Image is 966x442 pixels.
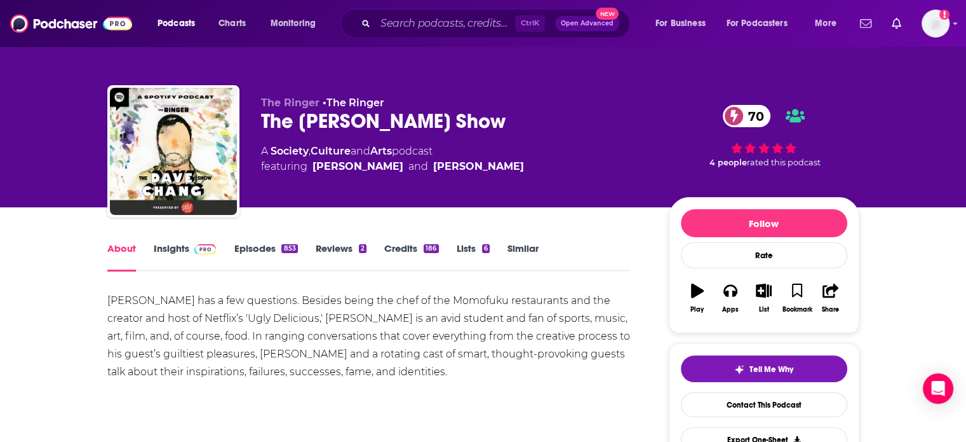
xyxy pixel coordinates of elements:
span: For Business [655,15,706,32]
div: Search podcasts, credits, & more... [352,9,642,38]
a: InsightsPodchaser Pro [154,242,217,272]
span: Logged in as kristenfisher_dk [922,10,949,38]
a: Similar [507,242,539,272]
span: and [408,159,428,174]
span: featuring [261,159,524,174]
a: Society [271,145,309,157]
button: Open AdvancedNew [555,16,619,31]
button: List [747,275,780,321]
div: [PERSON_NAME] has a few questions. Besides being the chef of the Momofuku restaurants and the cre... [107,292,631,381]
span: The Ringer [261,97,319,109]
a: Chris Ying [312,159,403,174]
div: Rate [681,242,847,268]
a: Lists6 [457,242,490,272]
button: open menu [718,13,806,34]
button: Follow [681,209,847,237]
div: Apps [722,306,739,314]
span: For Podcasters [727,15,788,32]
div: 853 [281,244,297,253]
span: Tell Me Why [749,364,793,375]
img: tell me why sparkle [734,364,744,375]
span: Podcasts [158,15,195,32]
a: The Ringer [326,97,384,109]
button: open menu [806,13,852,34]
a: Charts [210,13,253,34]
a: 70 [723,105,770,127]
span: rated this podcast [747,158,821,167]
a: Culture [311,145,351,157]
a: Show notifications dropdown [887,13,906,34]
button: tell me why sparkleTell Me Why [681,356,847,382]
span: , [309,145,311,157]
div: 70 4 peoplerated this podcast [669,97,859,176]
button: open menu [149,13,211,34]
div: 6 [482,244,490,253]
img: The Dave Chang Show [110,88,237,215]
div: Bookmark [782,306,812,314]
span: Ctrl K [515,15,545,32]
button: Show profile menu [922,10,949,38]
a: Contact This Podcast [681,392,847,417]
div: Open Intercom Messenger [923,373,953,404]
span: Charts [218,15,246,32]
button: open menu [647,13,721,34]
input: Search podcasts, credits, & more... [375,13,515,34]
span: 4 people [709,158,747,167]
div: A podcast [261,144,524,174]
span: Monitoring [271,15,316,32]
button: Play [681,275,714,321]
div: 186 [424,244,438,253]
div: Play [690,306,704,314]
a: Show notifications dropdown [855,13,876,34]
div: List [759,306,769,314]
a: About [107,242,136,272]
button: Apps [714,275,747,321]
a: Dave Chang [433,159,524,174]
img: User Profile [922,10,949,38]
svg: Add a profile image [939,10,949,20]
span: and [351,145,370,157]
span: 70 [735,105,770,127]
span: New [596,8,619,20]
span: • [323,97,384,109]
div: 2 [359,244,366,253]
span: More [815,15,836,32]
a: Credits186 [384,242,438,272]
a: Reviews2 [316,242,366,272]
button: open menu [262,13,332,34]
span: Open Advanced [561,20,614,27]
button: Bookmark [781,275,814,321]
a: Episodes853 [234,242,297,272]
a: Arts [370,145,392,157]
div: Share [822,306,839,314]
img: Podchaser - Follow, Share and Rate Podcasts [10,11,132,36]
button: Share [814,275,847,321]
img: Podchaser Pro [194,244,217,254]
